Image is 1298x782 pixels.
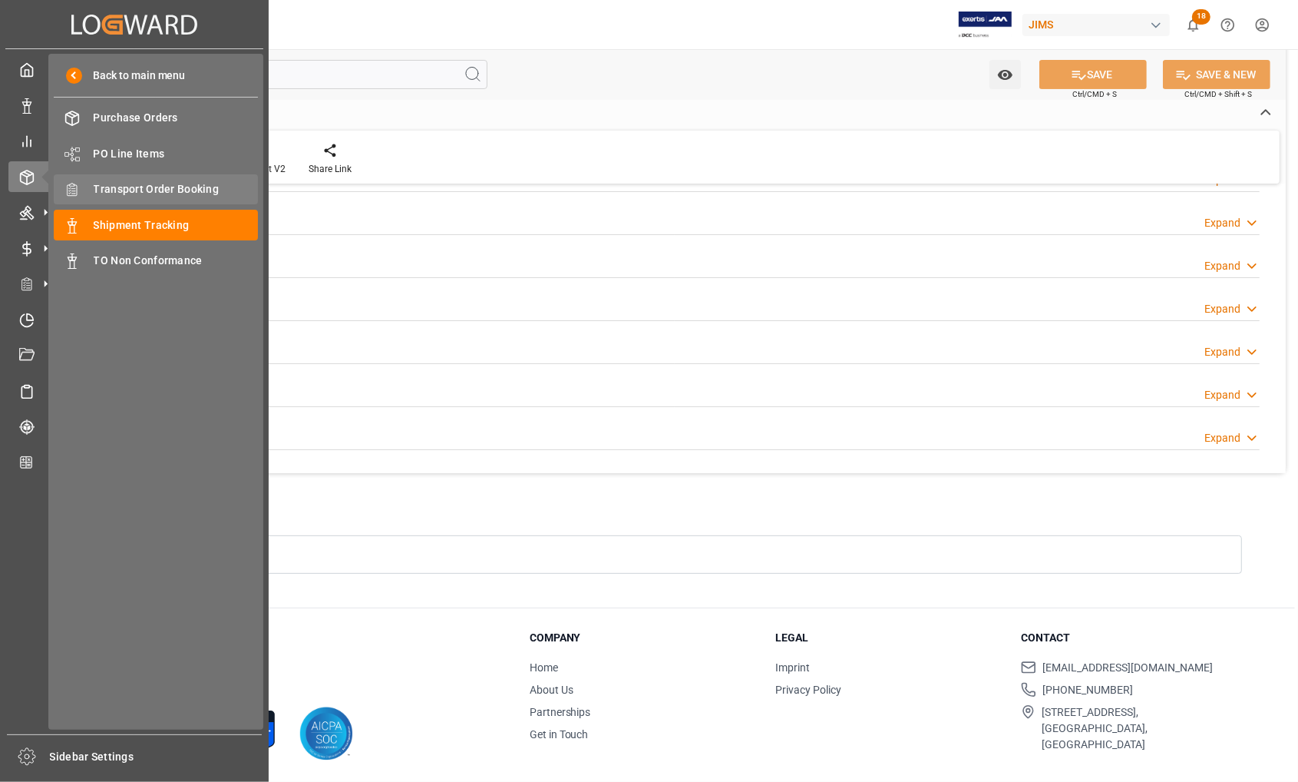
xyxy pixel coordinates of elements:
img: Exertis%20JAM%20-%20Email%20Logo.jpg_1722504956.jpg [959,12,1012,38]
h3: Legal [775,630,1002,646]
div: Expand [1204,215,1240,231]
input: Search Fields [71,60,487,89]
a: My Cockpit [8,55,260,84]
a: My Reports [8,126,260,156]
span: Purchase Orders [94,110,259,126]
span: TO Non Conformance [94,253,259,269]
button: JIMS [1022,10,1176,39]
div: Expand [1204,387,1240,403]
span: Ctrl/CMD + Shift + S [1184,88,1252,100]
button: open menu [989,60,1021,89]
img: AICPA SOC [299,707,353,760]
button: SAVE & NEW [1163,60,1270,89]
a: TO Non Conformance [54,246,258,276]
span: [EMAIL_ADDRESS][DOMAIN_NAME] [1042,660,1213,676]
span: 18 [1192,9,1210,25]
a: Sailing Schedules [8,376,260,406]
a: Shipment Tracking [54,210,258,240]
h3: Contact [1021,630,1247,646]
h3: Company [530,630,756,646]
a: Imprint [775,661,810,674]
span: Ctrl/CMD + S [1072,88,1117,100]
span: Back to main menu [82,68,186,84]
div: Expand [1204,430,1240,446]
a: Privacy Policy [775,684,841,696]
a: Timeslot Management V2 [8,304,260,334]
span: PO Line Items [94,146,259,162]
a: Transport Order Booking [54,174,258,204]
a: CO2 Calculator [8,447,260,477]
a: Document Management [8,340,260,370]
a: Data Management [8,90,260,120]
a: About Us [530,684,573,696]
span: [STREET_ADDRESS], [GEOGRAPHIC_DATA], [GEOGRAPHIC_DATA] [1042,704,1247,753]
a: Get in Touch [530,728,589,741]
a: Home [530,661,558,674]
a: Partnerships [530,706,591,718]
a: PO Line Items [54,138,258,168]
p: Version 1.1.133 [101,679,491,693]
button: show 18 new notifications [1176,8,1210,42]
a: Purchase Orders [54,103,258,133]
p: © 2025 Logward. All rights reserved. [101,665,491,679]
div: Expand [1204,258,1240,274]
span: Transport Order Booking [94,181,259,197]
span: Shipment Tracking [94,217,259,234]
span: [PHONE_NUMBER] [1042,682,1133,698]
button: SAVE [1039,60,1147,89]
div: Expand [1204,344,1240,360]
a: Tracking Shipment [8,412,260,442]
button: Help Center [1210,8,1245,42]
span: Sidebar Settings [50,749,263,765]
div: Share Link [309,162,352,176]
div: JIMS [1022,14,1170,36]
div: Expand [1204,301,1240,317]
